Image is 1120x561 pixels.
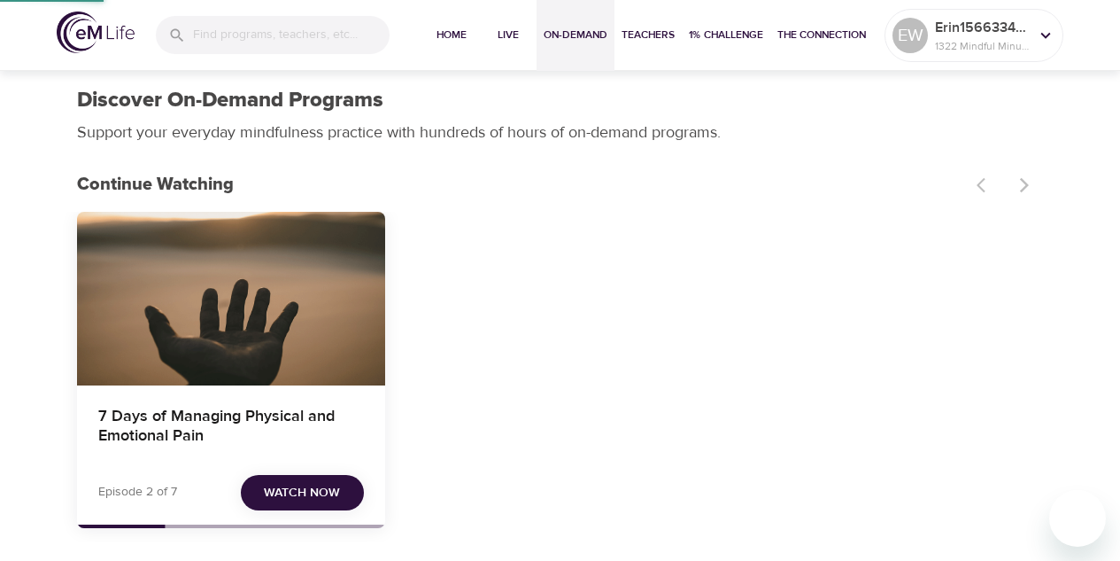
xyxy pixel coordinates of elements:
[777,26,866,44] span: The Connection
[264,482,340,504] span: Watch Now
[77,121,741,144] p: Support your everyday mindfulness practice with hundreds of hours of on-demand programs.
[892,18,928,53] div: EW
[98,483,177,502] p: Episode 2 of 7
[622,26,675,44] span: Teachers
[77,88,383,113] h1: Discover On-Demand Programs
[487,26,529,44] span: Live
[935,38,1029,54] p: 1322 Mindful Minutes
[193,16,390,54] input: Find programs, teachers, etc...
[77,175,966,195] h3: Continue Watching
[1049,490,1106,547] iframe: Button to launch messaging window
[689,26,763,44] span: 1% Challenge
[98,407,364,449] h4: 7 Days of Managing Physical and Emotional Pain
[544,26,607,44] span: On-Demand
[241,475,364,511] button: Watch Now
[935,17,1029,38] p: Erin1566334765
[430,26,473,44] span: Home
[77,212,385,386] button: 7 Days of Managing Physical and Emotional Pain
[57,12,135,53] img: logo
